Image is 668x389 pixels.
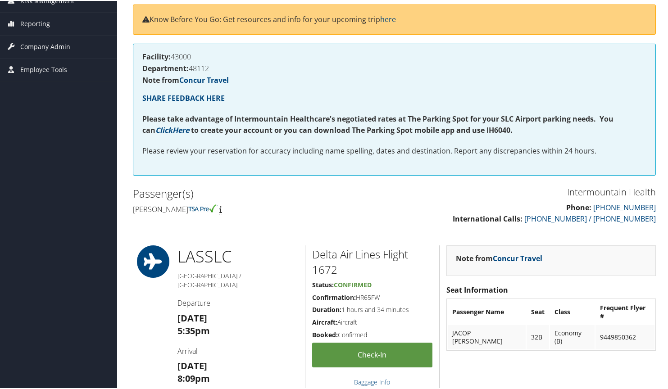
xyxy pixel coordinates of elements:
[177,371,210,384] strong: 8:09pm
[155,124,173,134] a: Click
[177,271,298,288] h5: [GEOGRAPHIC_DATA] / [GEOGRAPHIC_DATA]
[177,297,298,307] h4: Departure
[493,253,542,262] a: Concur Travel
[453,213,523,223] strong: International Calls:
[142,113,613,135] strong: Please take advantage of Intermountain Healthcare's negotiated rates at The Parking Spot for your...
[177,311,207,323] strong: [DATE]
[312,330,338,338] strong: Booked:
[354,377,390,385] a: Baggage Info
[550,324,595,348] td: Economy (B)
[142,92,225,102] a: SHARE FEEDBACK HERE
[191,124,513,134] strong: to create your account or you can download The Parking Spot mobile app and use IH6040.
[133,204,388,213] h4: [PERSON_NAME]
[312,304,432,313] h5: 1 hours and 34 minutes
[142,51,171,61] strong: Facility:
[312,280,334,288] strong: Status:
[550,299,595,323] th: Class
[142,74,229,84] strong: Note from
[142,64,646,71] h4: 48112
[177,359,207,371] strong: [DATE]
[188,204,218,212] img: tsa-precheck.png
[142,13,646,25] p: Know Before You Go: Get resources and info for your upcoming trip
[380,14,396,23] a: here
[312,330,432,339] h5: Confirmed
[448,299,526,323] th: Passenger Name
[179,74,229,84] a: Concur Travel
[595,299,654,323] th: Frequent Flyer #
[446,284,508,294] strong: Seat Information
[312,246,432,276] h2: Delta Air Lines Flight 1672
[401,185,656,198] h3: Intermountain Health
[173,124,189,134] a: Here
[527,299,549,323] th: Seat
[312,304,341,313] strong: Duration:
[177,244,298,267] h1: LAS SLC
[334,280,372,288] span: Confirmed
[142,63,189,72] strong: Department:
[312,292,356,301] strong: Confirmation:
[595,324,654,348] td: 9449850362
[177,324,210,336] strong: 5:35pm
[527,324,549,348] td: 32B
[566,202,591,212] strong: Phone:
[593,202,656,212] a: [PHONE_NUMBER]
[142,52,646,59] h4: 43000
[312,317,432,326] h5: Aircraft
[448,324,526,348] td: JACOP [PERSON_NAME]
[133,185,388,200] h2: Passenger(s)
[312,317,337,326] strong: Aircraft:
[456,253,542,262] strong: Note from
[20,58,67,80] span: Employee Tools
[20,35,70,57] span: Company Admin
[312,292,432,301] h5: HR65FW
[142,145,646,156] p: Please review your reservation for accuracy including name spelling, dates and destination. Repor...
[312,342,432,366] a: Check-in
[20,12,50,34] span: Reporting
[177,345,298,355] h4: Arrival
[524,213,656,223] a: [PHONE_NUMBER] / [PHONE_NUMBER]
